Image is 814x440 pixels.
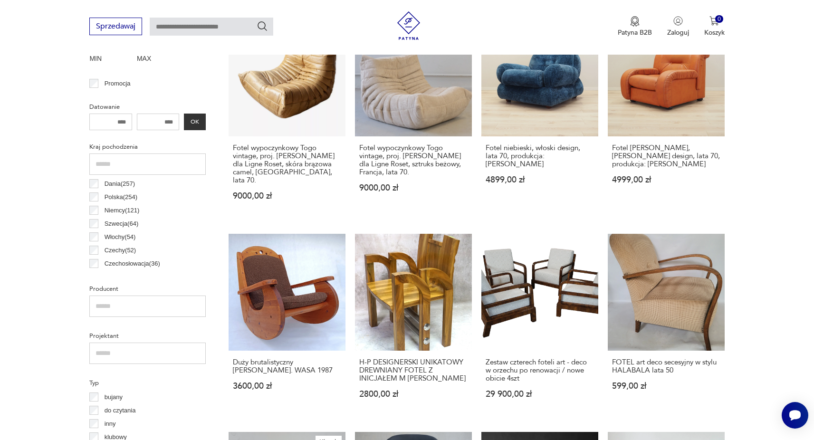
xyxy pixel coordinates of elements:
[704,16,725,37] button: 0Koszyk
[105,392,123,402] p: bujany
[233,144,341,184] h3: Fotel wypoczynkowy Togo vintage, proj. [PERSON_NAME] dla Ligne Roset, skóra brązowa camel, [GEOGR...
[233,358,341,374] h3: Duży brutalistyczny [PERSON_NAME]. WASA 1987
[486,358,594,383] h3: Zestaw czterech foteli art - deco w orzechu po renowacji / nowe obicie 4szt
[359,144,468,176] h3: Fotel wypoczynkowy Togo vintage, proj. [PERSON_NAME] dla Ligne Roset, sztruks beżowy, Francja, la...
[89,102,206,112] p: Datowanie
[608,19,725,219] a: Fotel rudy, duński design, lata 70, produkcja: DaniaFotel [PERSON_NAME], [PERSON_NAME] design, la...
[105,192,137,202] p: Polska ( 254 )
[89,24,142,30] a: Sprzedawaj
[486,390,594,398] p: 29 900,00 zł
[612,144,720,168] h3: Fotel [PERSON_NAME], [PERSON_NAME] design, lata 70, produkcja: [PERSON_NAME]
[105,419,116,429] p: inny
[359,358,468,383] h3: H-P DESIGNERSKI UNIKATOWY DREWNIANY FOTEL Z INICJAŁEM M [PERSON_NAME]
[359,390,468,398] p: 2800,00 zł
[89,52,132,67] label: MIN
[355,19,472,219] a: KlasykFotel wypoczynkowy Togo vintage, proj. M. Ducaroy dla Ligne Roset, sztruks beżowy, Francja,...
[673,16,683,26] img: Ikonka użytkownika
[715,15,723,23] div: 0
[481,234,598,417] a: Zestaw czterech foteli art - deco w orzechu po renowacji / nowe obicie 4sztZestaw czterech foteli...
[704,28,725,37] p: Koszyk
[89,284,206,294] p: Producent
[105,245,136,256] p: Czechy ( 52 )
[257,20,268,32] button: Szukaj
[618,16,652,37] button: Patyna B2B
[709,16,719,26] img: Ikona koszyka
[89,142,206,152] p: Kraj pochodzenia
[612,382,720,390] p: 599,00 zł
[105,78,131,89] p: Promocja
[89,378,206,388] p: Typ
[89,18,142,35] button: Sprzedawaj
[233,382,341,390] p: 3600,00 zł
[359,184,468,192] p: 9000,00 zł
[612,358,720,374] h3: FOTEL art deco secesyjny w stylu HALABALA lata 50
[608,234,725,417] a: FOTEL art deco secesyjny w stylu HALABALA lata 50FOTEL art deco secesyjny w stylu HALABALA lata 5...
[229,19,345,219] a: KlasykFotel wypoczynkowy Togo vintage, proj. M. Ducaroy dla Ligne Roset, skóra brązowa camel, Fra...
[105,205,140,216] p: Niemcy ( 121 )
[618,16,652,37] a: Ikona medaluPatyna B2B
[229,234,345,417] a: Duży brutalistyczny fotel bujany. WASA 1987Duży brutalistyczny [PERSON_NAME]. WASA 19873600,00 zł
[105,258,160,269] p: Czechosłowacja ( 36 )
[394,11,423,40] img: Patyna - sklep z meblami i dekoracjami vintage
[667,16,689,37] button: Zaloguj
[233,192,341,200] p: 9000,00 zł
[105,272,142,282] p: Norwegia ( 25 )
[105,405,136,416] p: do czytania
[184,114,206,130] button: OK
[486,144,594,168] h3: Fotel niebieski, włoski design, lata 70, produkcja: [PERSON_NAME]
[137,52,180,67] label: MAX
[630,16,640,27] img: Ikona medalu
[667,28,689,37] p: Zaloguj
[782,402,808,429] iframe: Smartsupp widget button
[105,179,135,189] p: Dania ( 257 )
[486,176,594,184] p: 4899,00 zł
[105,232,136,242] p: Włochy ( 54 )
[618,28,652,37] p: Patyna B2B
[612,176,720,184] p: 4999,00 zł
[355,234,472,417] a: H-P DESIGNERSKI UNIKATOWY DREWNIANY FOTEL Z INICJAŁEM M JEDYNY J.SUHADOLCH-P DESIGNERSKI UNIKATOW...
[481,19,598,219] a: Fotel niebieski, włoski design, lata 70, produkcja: WłochyFotel niebieski, włoski design, lata 70...
[89,331,206,341] p: Projektant
[105,219,139,229] p: Szwecja ( 64 )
